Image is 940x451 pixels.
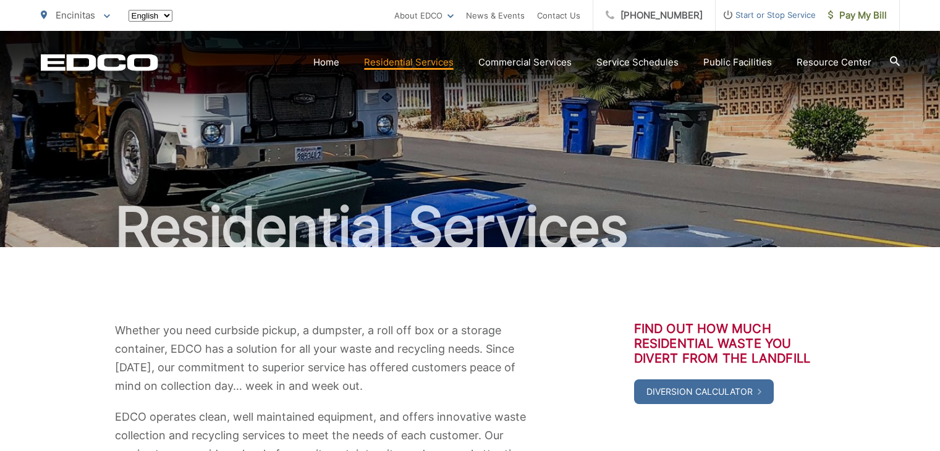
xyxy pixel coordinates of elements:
select: Select a language [129,10,172,22]
a: Contact Us [537,8,580,23]
h1: Residential Services [41,196,900,258]
p: Whether you need curbside pickup, a dumpster, a roll off box or a storage container, EDCO has a s... [115,321,529,395]
a: EDCD logo. Return to the homepage. [41,54,158,71]
a: Public Facilities [703,55,772,70]
a: Home [313,55,339,70]
span: Pay My Bill [828,8,887,23]
a: Commercial Services [478,55,572,70]
h3: Find out how much residential waste you divert from the landfill [634,321,826,366]
a: Resource Center [797,55,871,70]
a: Service Schedules [596,55,679,70]
a: Residential Services [364,55,454,70]
a: About EDCO [394,8,454,23]
a: Diversion Calculator [634,379,774,404]
span: Encinitas [56,9,95,21]
a: News & Events [466,8,525,23]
